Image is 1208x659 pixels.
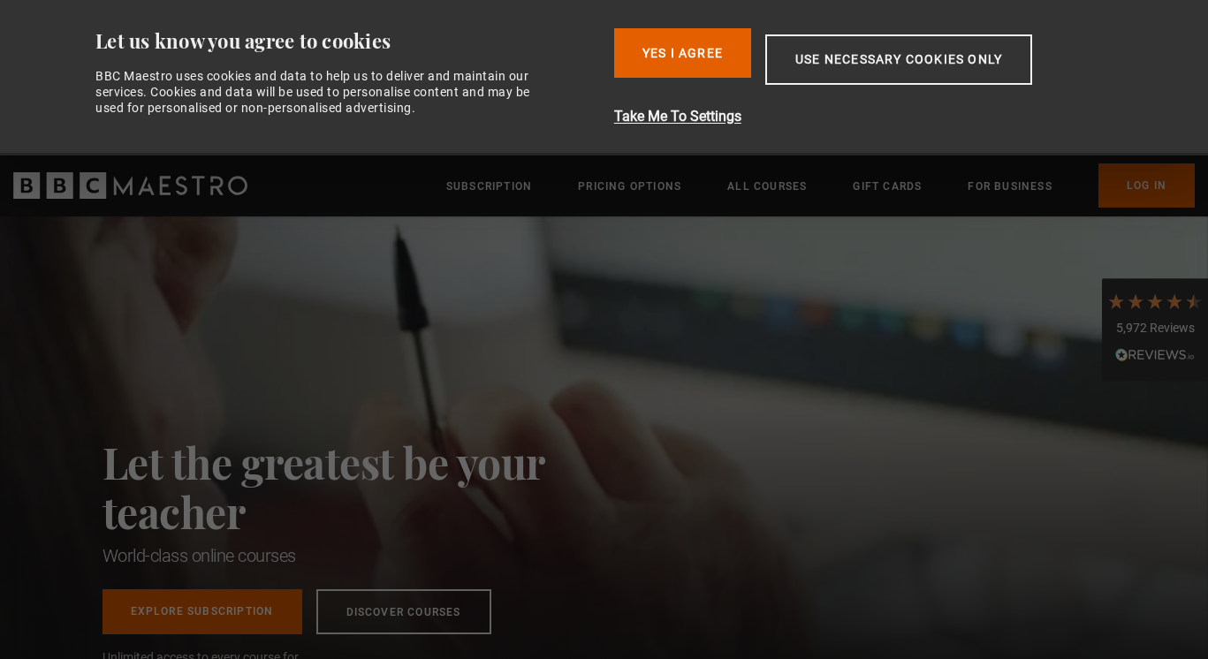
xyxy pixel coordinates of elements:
[614,28,751,78] button: Yes I Agree
[95,28,600,54] div: Let us know you agree to cookies
[727,178,807,195] a: All Courses
[1102,278,1208,381] div: 5,972 ReviewsRead All Reviews
[95,68,550,117] div: BBC Maestro uses cookies and data to help us to deliver and maintain our services. Cookies and da...
[1098,163,1195,208] a: Log In
[1106,320,1204,337] div: 5,972 Reviews
[968,178,1052,195] a: For business
[103,437,624,536] h2: Let the greatest be your teacher
[578,178,681,195] a: Pricing Options
[853,178,922,195] a: Gift Cards
[446,178,532,195] a: Subscription
[103,543,624,568] h1: World-class online courses
[1106,346,1204,367] div: Read All Reviews
[1115,348,1195,360] img: REVIEWS.io
[614,106,1126,127] button: Take Me To Settings
[446,163,1195,208] nav: Primary
[13,172,247,199] svg: BBC Maestro
[765,34,1032,85] button: Use necessary cookies only
[1106,292,1204,311] div: 4.7 Stars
